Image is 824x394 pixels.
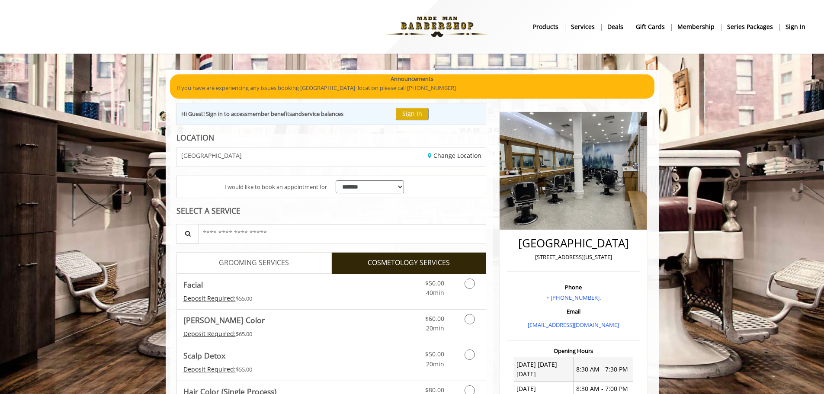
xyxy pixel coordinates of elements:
[176,207,487,215] div: SELECT A SERVICE
[509,237,638,250] h2: [GEOGRAPHIC_DATA]
[507,348,640,354] h3: Opening Hours
[183,365,236,373] span: This service needs some Advance to be paid before we block your appointment
[779,20,811,33] a: sign insign in
[378,3,497,51] img: Made Man Barbershop logo
[509,284,638,290] h3: Phone
[527,20,565,33] a: Productsproducts
[528,321,619,329] a: [EMAIL_ADDRESS][DOMAIN_NAME]
[183,365,357,374] div: $55.00
[181,109,343,119] div: Hi Guest! Sign in to access and
[425,314,444,323] span: $60.00
[219,257,289,269] span: GROOMING SERVICES
[727,22,773,32] b: Series packages
[425,279,444,287] span: $50.00
[574,357,633,382] td: 8:30 AM - 7:30 PM
[786,22,805,32] b: sign in
[571,22,595,32] b: Services
[426,324,444,332] span: 20min
[671,20,721,33] a: MembershipMembership
[181,152,242,159] span: [GEOGRAPHIC_DATA]
[533,22,558,32] b: products
[183,330,236,338] span: This service needs some Advance to be paid before we block your appointment
[514,357,574,382] td: [DATE] [DATE] [DATE]
[396,108,429,120] button: Sign In
[176,132,214,143] b: LOCATION
[721,20,779,33] a: Series packagesSeries packages
[428,151,481,160] a: Change Location
[224,183,327,192] span: I would like to book an appointment for
[546,294,601,301] a: + [PHONE_NUMBER].
[565,20,601,33] a: ServicesServices
[636,22,665,32] b: gift cards
[176,83,648,93] p: If you have are experiencing any issues booking [GEOGRAPHIC_DATA] location please call [PHONE_NUM...
[509,308,638,314] h3: Email
[425,350,444,358] span: $50.00
[630,20,671,33] a: Gift cardsgift cards
[302,110,343,118] b: service balances
[183,314,265,326] b: [PERSON_NAME] Color
[391,74,433,83] b: Announcements
[183,329,357,339] div: $65.00
[426,288,444,297] span: 40min
[183,294,357,303] div: $55.00
[368,257,450,269] span: COSMETOLOGY SERVICES
[183,294,236,302] span: This service needs some Advance to be paid before we block your appointment
[183,349,225,362] b: Scalp Detox
[509,253,638,262] p: [STREET_ADDRESS][US_STATE]
[426,360,444,368] span: 20min
[247,110,292,118] b: member benefits
[607,22,623,32] b: Deals
[183,279,203,291] b: Facial
[425,386,444,394] span: $80.00
[677,22,715,32] b: Membership
[601,20,630,33] a: DealsDeals
[176,224,199,243] button: Service Search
